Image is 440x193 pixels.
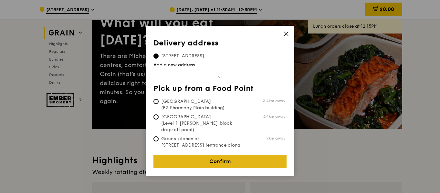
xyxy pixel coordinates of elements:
a: Add a new address [153,62,287,68]
span: [STREET_ADDRESS] [153,53,212,59]
span: [GEOGRAPHIC_DATA] (B2 Pharmacy Main building) [153,98,250,111]
input: [GEOGRAPHIC_DATA] (B2 Pharmacy Main building)3.4km away [153,99,159,104]
th: Delivery address [153,39,287,50]
input: Grain's kitchen at [STREET_ADDRESS] (entrance along [PERSON_NAME][GEOGRAPHIC_DATA])7km away [153,136,159,141]
span: Grain's kitchen at [STREET_ADDRESS] (entrance along [PERSON_NAME][GEOGRAPHIC_DATA]) [153,136,250,161]
span: 7km away [267,136,285,141]
a: Confirm [153,155,287,168]
input: [GEOGRAPHIC_DATA] (Level 1 [PERSON_NAME] block drop-off point)3.4km away [153,114,159,120]
span: [GEOGRAPHIC_DATA] (Level 1 [PERSON_NAME] block drop-off point) [153,114,250,133]
input: [STREET_ADDRESS] [153,53,159,59]
span: 3.4km away [263,98,285,103]
th: Pick up from a Food Point [153,84,287,96]
span: 3.4km away [263,114,285,119]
